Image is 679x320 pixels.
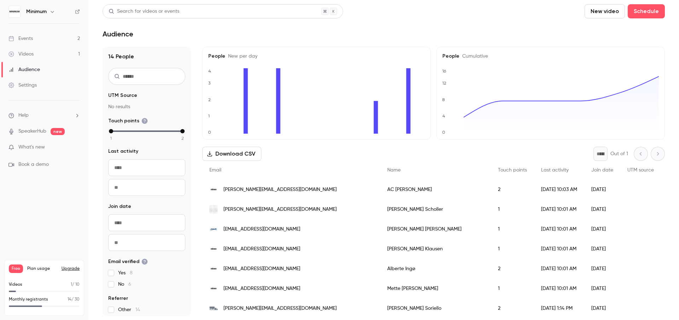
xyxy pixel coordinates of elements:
[209,205,218,214] img: unionville.be
[584,199,620,219] div: [DATE]
[18,144,45,151] span: What's new
[108,52,185,61] h1: 14 People
[380,259,491,279] div: Alberte Ingø
[584,259,620,279] div: [DATE]
[584,219,620,239] div: [DATE]
[128,282,131,287] span: 6
[8,66,40,73] div: Audience
[209,264,218,273] img: minimum.dk
[8,51,34,58] div: Videos
[181,135,184,141] span: 2
[180,129,185,133] div: max
[584,180,620,199] div: [DATE]
[209,284,218,293] img: minimum.dk
[380,239,491,259] div: [PERSON_NAME] Klausen
[584,279,620,298] div: [DATE]
[18,128,46,135] a: SpeakerHub
[380,199,491,219] div: [PERSON_NAME] Scholler
[108,92,137,99] span: UTM Source
[108,295,128,302] span: Referrer
[534,219,584,239] div: [DATE] 10:01 AM
[8,35,33,42] div: Events
[534,259,584,279] div: [DATE] 10:01 AM
[208,114,210,118] text: 1
[109,129,113,133] div: min
[9,281,22,288] p: Videos
[118,306,140,313] span: Other
[224,226,300,233] span: [EMAIL_ADDRESS][DOMAIN_NAME]
[380,180,491,199] div: AC [PERSON_NAME]
[628,4,665,18] button: Schedule
[68,296,80,303] p: / 30
[108,179,185,196] input: To
[534,279,584,298] div: [DATE] 10:01 AM
[498,168,527,173] span: Touch points
[224,305,337,312] span: [PERSON_NAME][EMAIL_ADDRESS][DOMAIN_NAME]
[118,269,133,277] span: Yes
[62,266,80,272] button: Upgrade
[118,281,131,288] span: No
[9,6,20,17] img: Minimum
[380,279,491,298] div: Mette [PERSON_NAME]
[108,117,148,124] span: Touch points
[224,265,300,273] span: [EMAIL_ADDRESS][DOMAIN_NAME]
[459,54,488,59] span: Cumulative
[209,225,218,233] img: theclothette.com
[108,234,185,251] input: To
[491,219,534,239] div: 1
[224,285,300,292] span: [EMAIL_ADDRESS][DOMAIN_NAME]
[110,135,112,141] span: 1
[18,161,49,168] span: Book a demo
[442,97,445,102] text: 8
[209,245,218,253] img: minimum.dk
[491,298,534,318] div: 2
[130,270,133,275] span: 8
[491,239,534,259] div: 1
[208,81,211,86] text: 3
[224,245,300,253] span: [EMAIL_ADDRESS][DOMAIN_NAME]
[108,258,148,265] span: Email verified
[534,199,584,219] div: [DATE] 10:01 AM
[9,264,23,273] span: Free
[442,53,659,60] h5: People
[585,4,625,18] button: New video
[108,159,185,176] input: From
[387,168,401,173] span: Name
[610,150,628,157] p: Out of 1
[627,168,654,173] span: UTM source
[442,81,446,86] text: 12
[103,30,133,38] h1: Audience
[68,297,71,302] span: 14
[534,180,584,199] div: [DATE] 10:03 AM
[491,199,534,219] div: 1
[491,180,534,199] div: 2
[8,82,37,89] div: Settings
[208,69,211,74] text: 4
[534,298,584,318] div: [DATE] 1:14 PM
[208,53,425,60] h5: People
[51,128,65,135] span: new
[108,103,185,110] p: No results
[9,296,48,303] p: Monthly registrants
[591,168,613,173] span: Join date
[208,130,211,135] text: 0
[108,214,185,231] input: From
[541,168,569,173] span: Last activity
[491,259,534,279] div: 2
[71,283,72,287] span: 1
[584,239,620,259] div: [DATE]
[225,54,257,59] span: New per day
[208,97,211,102] text: 2
[26,8,47,15] h6: Minimum
[534,239,584,259] div: [DATE] 10:01 AM
[442,114,445,118] text: 4
[209,168,221,173] span: Email
[224,206,337,213] span: [PERSON_NAME][EMAIL_ADDRESS][DOMAIN_NAME]
[380,219,491,239] div: [PERSON_NAME] [PERSON_NAME]
[135,307,140,312] span: 14
[71,281,80,288] p: / 10
[209,304,218,313] img: bluedistribution.com
[108,203,131,210] span: Join date
[18,112,29,119] span: Help
[380,298,491,318] div: [PERSON_NAME] Soriello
